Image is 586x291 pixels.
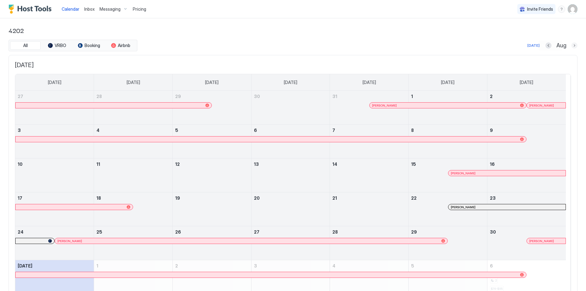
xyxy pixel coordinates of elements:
[435,74,461,91] a: Friday
[487,192,566,204] a: August 23, 2025
[571,42,577,49] button: Next month
[173,192,251,204] a: August 19, 2025
[18,195,22,201] span: 17
[15,226,94,238] a: August 24, 2025
[527,6,553,12] span: Invite Friends
[94,158,173,192] td: August 11, 2025
[99,6,121,12] span: Messaging
[23,43,28,48] span: All
[251,192,330,204] a: August 20, 2025
[96,263,98,268] span: 1
[62,6,79,12] a: Calendar
[372,104,524,107] div: [PERSON_NAME]
[94,260,172,271] a: September 1, 2025
[529,239,563,243] div: [PERSON_NAME]
[409,91,487,102] a: August 1, 2025
[251,226,330,260] td: August 27, 2025
[451,205,476,209] span: [PERSON_NAME]
[10,41,41,50] button: All
[332,229,338,235] span: 28
[251,158,330,170] a: August 13, 2025
[172,125,251,158] td: August 5, 2025
[278,74,303,91] a: Wednesday
[409,125,487,158] td: August 8, 2025
[254,162,259,167] span: 13
[490,94,493,99] span: 2
[105,41,136,50] button: Airbnb
[409,125,487,136] a: August 8, 2025
[15,91,94,125] td: July 27, 2025
[94,158,172,170] a: August 11, 2025
[55,43,66,48] span: VRBO
[527,43,540,48] div: [DATE]
[330,226,408,238] a: August 28, 2025
[57,239,445,243] div: [PERSON_NAME]
[330,125,409,158] td: August 7, 2025
[15,125,94,136] a: August 3, 2025
[94,192,172,204] a: August 18, 2025
[173,158,251,170] a: August 12, 2025
[15,158,94,192] td: August 10, 2025
[409,158,487,170] a: August 15, 2025
[529,104,554,107] span: [PERSON_NAME]
[96,229,102,235] span: 25
[330,260,408,271] a: September 4, 2025
[9,40,137,51] div: tab-group
[332,162,337,167] span: 14
[15,192,94,204] a: August 17, 2025
[451,171,476,175] span: [PERSON_NAME]
[173,125,251,136] a: August 5, 2025
[330,125,408,136] a: August 7, 2025
[409,260,487,271] a: September 5, 2025
[42,74,67,91] a: Sunday
[251,91,330,102] a: July 30, 2025
[85,43,100,48] span: Booking
[251,260,330,271] a: September 3, 2025
[514,74,539,91] a: Saturday
[254,229,259,235] span: 27
[18,263,32,268] span: [DATE]
[409,158,487,192] td: August 15, 2025
[490,128,493,133] span: 9
[127,80,140,85] span: [DATE]
[409,226,487,238] a: August 29, 2025
[173,260,251,271] a: September 2, 2025
[330,91,409,125] td: July 31, 2025
[175,195,180,201] span: 19
[490,162,495,167] span: 16
[487,158,566,170] a: August 16, 2025
[84,6,95,12] a: Inbox
[330,226,409,260] td: August 28, 2025
[411,263,414,268] span: 5
[487,125,566,158] td: August 9, 2025
[487,91,566,125] td: August 2, 2025
[96,94,102,99] span: 28
[251,125,330,158] td: August 6, 2025
[199,74,225,91] a: Tuesday
[94,91,172,102] a: July 28, 2025
[175,128,178,133] span: 5
[94,226,172,238] a: August 25, 2025
[490,229,496,235] span: 30
[526,42,541,49] button: [DATE]
[48,80,61,85] span: [DATE]
[15,192,94,226] td: August 17, 2025
[529,239,554,243] span: [PERSON_NAME]
[18,162,23,167] span: 10
[133,6,146,12] span: Pricing
[15,61,571,69] span: [DATE]
[118,43,130,48] span: Airbnb
[409,192,487,204] a: August 22, 2025
[330,192,408,204] a: August 21, 2025
[15,158,94,170] a: August 10, 2025
[9,5,54,14] div: Host Tools Logo
[254,195,260,201] span: 20
[15,226,94,260] td: August 24, 2025
[251,158,330,192] td: August 13, 2025
[94,91,173,125] td: July 28, 2025
[558,5,565,13] div: menu
[487,125,566,136] a: August 9, 2025
[487,192,566,226] td: August 23, 2025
